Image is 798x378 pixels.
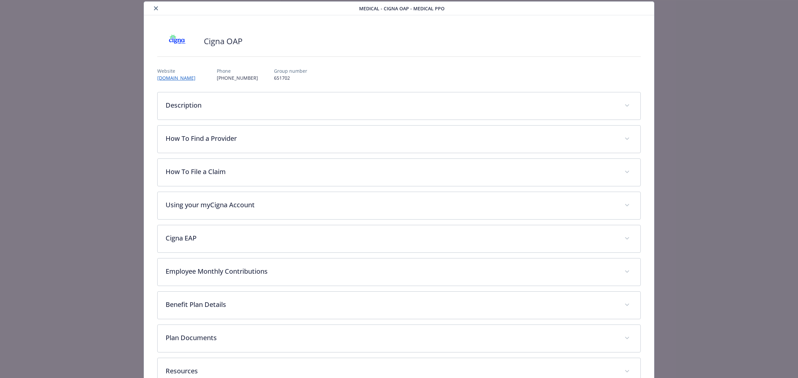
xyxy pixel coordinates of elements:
[274,74,307,81] p: 651702
[158,92,640,120] div: Description
[166,300,616,310] p: Benefit Plan Details
[152,4,160,12] button: close
[158,292,640,319] div: Benefit Plan Details
[204,36,242,47] h2: Cigna OAP
[166,233,616,243] p: Cigna EAP
[158,325,640,352] div: Plan Documents
[158,258,640,286] div: Employee Monthly Contributions
[217,67,258,74] p: Phone
[274,67,307,74] p: Group number
[166,266,616,276] p: Employee Monthly Contributions
[217,74,258,81] p: [PHONE_NUMBER]
[166,333,616,343] p: Plan Documents
[166,200,616,210] p: Using your myCigna Account
[157,75,201,81] a: [DOMAIN_NAME]
[359,5,445,12] span: Medical - Cigna OAP - Medical PPO
[166,366,616,376] p: Resources
[166,167,616,177] p: How To File a Claim
[166,100,616,110] p: Description
[158,192,640,219] div: Using your myCigna Account
[166,134,616,143] p: How To Find a Provider
[157,31,197,51] img: CIGNA
[158,225,640,252] div: Cigna EAP
[158,159,640,186] div: How To File a Claim
[157,67,201,74] p: Website
[158,126,640,153] div: How To Find a Provider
